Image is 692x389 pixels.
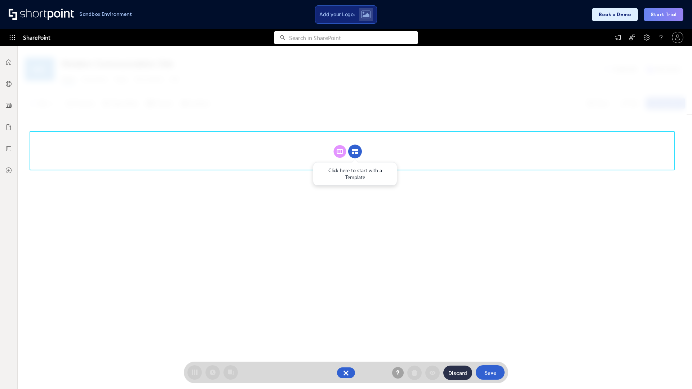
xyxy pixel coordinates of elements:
[23,29,50,46] span: SharePoint
[656,354,692,389] iframe: Chat Widget
[644,8,683,21] button: Start Trial
[289,31,418,44] input: Search in SharePoint
[476,365,505,380] button: Save
[443,366,472,380] button: Discard
[592,8,638,21] button: Book a Demo
[319,11,355,18] span: Add your Logo:
[79,12,132,16] h1: Sandbox Environment
[361,10,371,18] img: Upload logo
